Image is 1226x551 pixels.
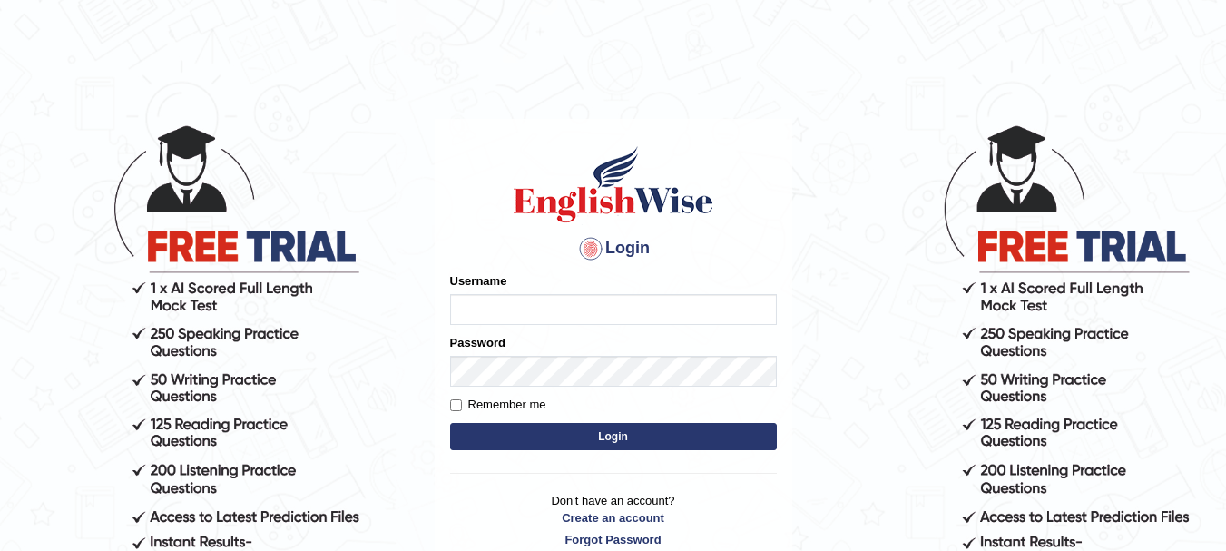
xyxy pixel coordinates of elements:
a: Create an account [450,509,777,526]
input: Remember me [450,399,462,411]
label: Remember me [450,396,546,414]
a: Forgot Password [450,531,777,548]
p: Don't have an account? [450,492,777,548]
label: Password [450,334,505,351]
label: Username [450,272,507,290]
h4: Login [450,234,777,263]
button: Login [450,423,777,450]
img: Logo of English Wise sign in for intelligent practice with AI [510,143,717,225]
